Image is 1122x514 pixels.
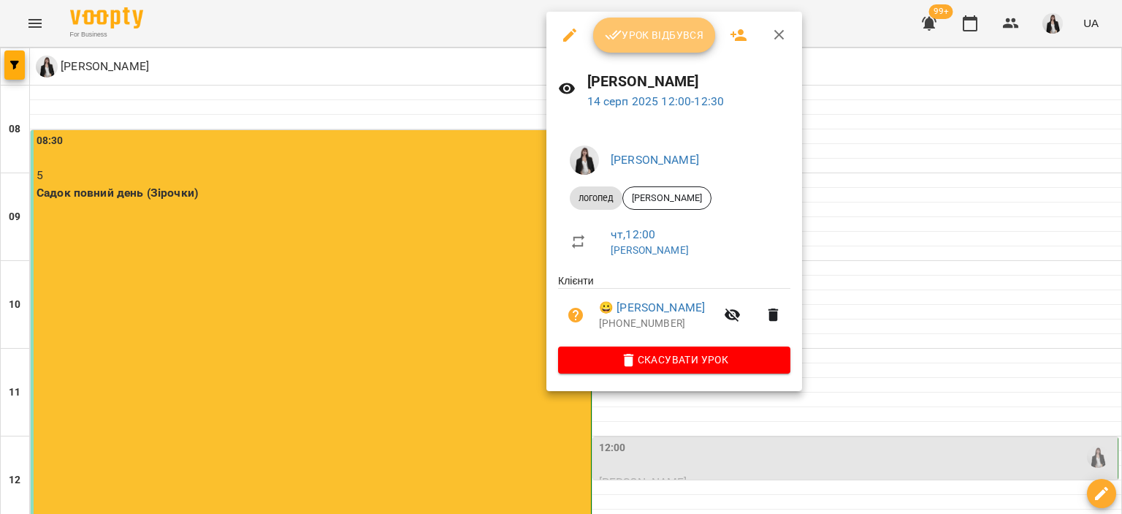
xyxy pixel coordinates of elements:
[558,298,593,333] button: Візит ще не сплачено. Додати оплату?
[611,153,699,167] a: [PERSON_NAME]
[587,70,791,93] h6: [PERSON_NAME]
[587,94,725,108] a: 14 серп 2025 12:00-12:30
[570,351,779,369] span: Скасувати Урок
[570,145,599,175] img: 6be5f68e7f567926e92577630b8ad8eb.jpg
[623,192,711,205] span: [PERSON_NAME]
[611,244,689,256] a: [PERSON_NAME]
[558,273,790,347] ul: Клієнти
[622,186,711,210] div: [PERSON_NAME]
[605,26,704,44] span: Урок відбувся
[593,18,716,53] button: Урок відбувся
[599,299,705,317] a: 😀 [PERSON_NAME]
[599,317,715,331] p: [PHONE_NUMBER]
[611,227,655,241] a: чт , 12:00
[570,192,622,205] span: логопед
[558,347,790,373] button: Скасувати Урок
